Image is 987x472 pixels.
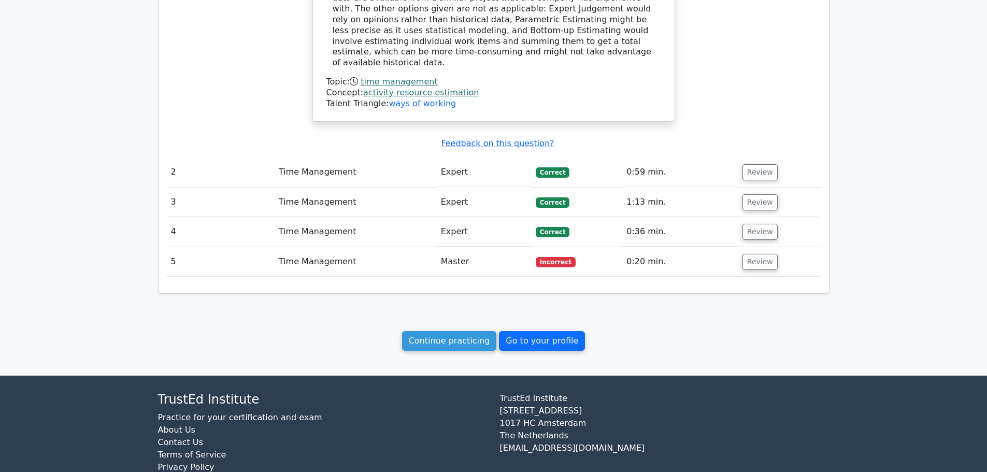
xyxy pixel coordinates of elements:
[326,77,661,88] div: Topic:
[275,158,437,187] td: Time Management
[158,450,226,460] a: Terms of Service
[158,425,195,435] a: About Us
[275,188,437,217] td: Time Management
[622,247,738,277] td: 0:20 min.
[158,462,214,472] a: Privacy Policy
[437,158,532,187] td: Expert
[622,188,738,217] td: 1:13 min.
[742,254,778,270] button: Review
[499,331,585,351] a: Go to your profile
[275,217,437,247] td: Time Management
[361,77,437,87] a: time management
[441,138,554,148] a: Feedback on this question?
[167,217,275,247] td: 4
[167,188,275,217] td: 3
[536,257,576,267] span: Incorrect
[536,227,569,237] span: Correct
[158,392,488,407] h4: TrustEd Institute
[536,167,569,178] span: Correct
[437,217,532,247] td: Expert
[363,88,479,97] a: activity resource estimation
[389,98,456,108] a: ways of working
[437,247,532,277] td: Master
[437,188,532,217] td: Expert
[275,247,437,277] td: Time Management
[167,247,275,277] td: 5
[326,88,661,98] div: Concept:
[158,437,203,447] a: Contact Us
[742,164,778,180] button: Review
[326,77,661,109] div: Talent Triangle:
[158,412,322,422] a: Practice for your certification and exam
[167,158,275,187] td: 2
[536,197,569,208] span: Correct
[622,158,738,187] td: 0:59 min.
[402,331,497,351] a: Continue practicing
[742,224,778,240] button: Review
[622,217,738,247] td: 0:36 min.
[742,194,778,210] button: Review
